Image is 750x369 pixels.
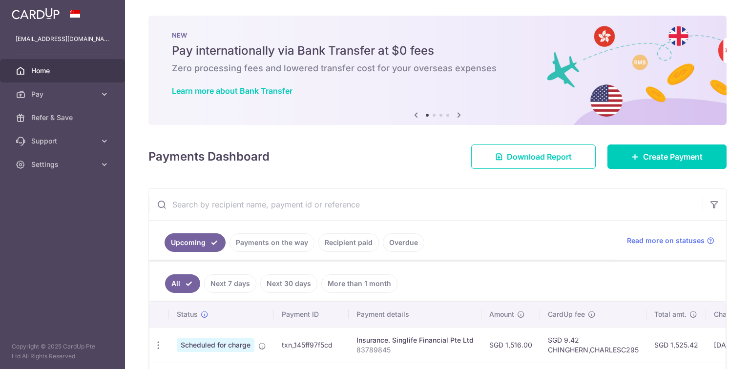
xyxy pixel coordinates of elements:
span: Read more on statuses [627,236,705,246]
span: Create Payment [643,151,703,163]
h6: Zero processing fees and lowered transfer cost for your overseas expenses [172,62,703,74]
span: Scheduled for charge [177,338,254,352]
input: Search by recipient name, payment id or reference [149,189,703,220]
p: 83789845 [356,345,474,355]
span: CardUp fee [548,309,585,319]
th: Payment ID [274,302,349,327]
h4: Payments Dashboard [148,148,270,165]
p: [EMAIL_ADDRESS][DOMAIN_NAME] [16,34,109,44]
a: More than 1 month [321,274,397,293]
a: Payments on the way [229,233,314,252]
span: Amount [489,309,514,319]
span: Home [31,66,96,76]
a: Overdue [383,233,424,252]
a: Next 30 days [260,274,317,293]
a: Recipient paid [318,233,379,252]
img: Bank transfer banner [148,16,727,125]
td: SGD 1,516.00 [481,327,540,363]
a: Download Report [471,144,596,169]
span: Support [31,136,96,146]
th: Payment details [349,302,481,327]
div: Insurance. Singlife Financial Pte Ltd [356,335,474,345]
span: Pay [31,89,96,99]
span: Total amt. [654,309,687,319]
a: Learn more about Bank Transfer [172,86,292,96]
h5: Pay internationally via Bank Transfer at $0 fees [172,43,703,59]
img: CardUp [12,8,60,20]
span: Download Report [507,151,572,163]
span: Settings [31,160,96,169]
span: Status [177,309,198,319]
td: txn_145ff97f5cd [274,327,349,363]
p: NEW [172,31,703,39]
td: SGD 9.42 CHINGHERN,CHARLESC295 [540,327,646,363]
a: All [165,274,200,293]
a: Create Payment [607,144,727,169]
a: Next 7 days [204,274,256,293]
a: Read more on statuses [627,236,714,246]
td: SGD 1,525.42 [646,327,706,363]
span: Refer & Save [31,113,96,123]
a: Upcoming [165,233,226,252]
